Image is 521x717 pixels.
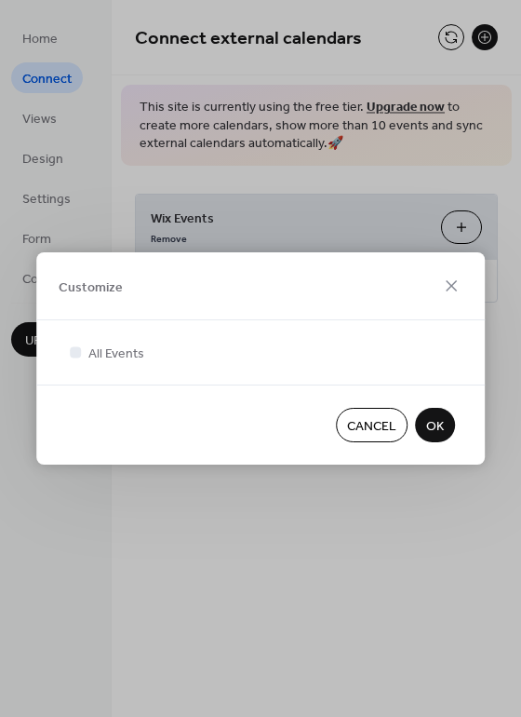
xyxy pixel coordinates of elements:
[347,417,396,437] span: Cancel
[426,417,444,437] span: OK
[336,408,407,442] button: Cancel
[88,345,144,364] span: All Events
[415,408,455,442] button: OK
[59,277,123,297] span: Customize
